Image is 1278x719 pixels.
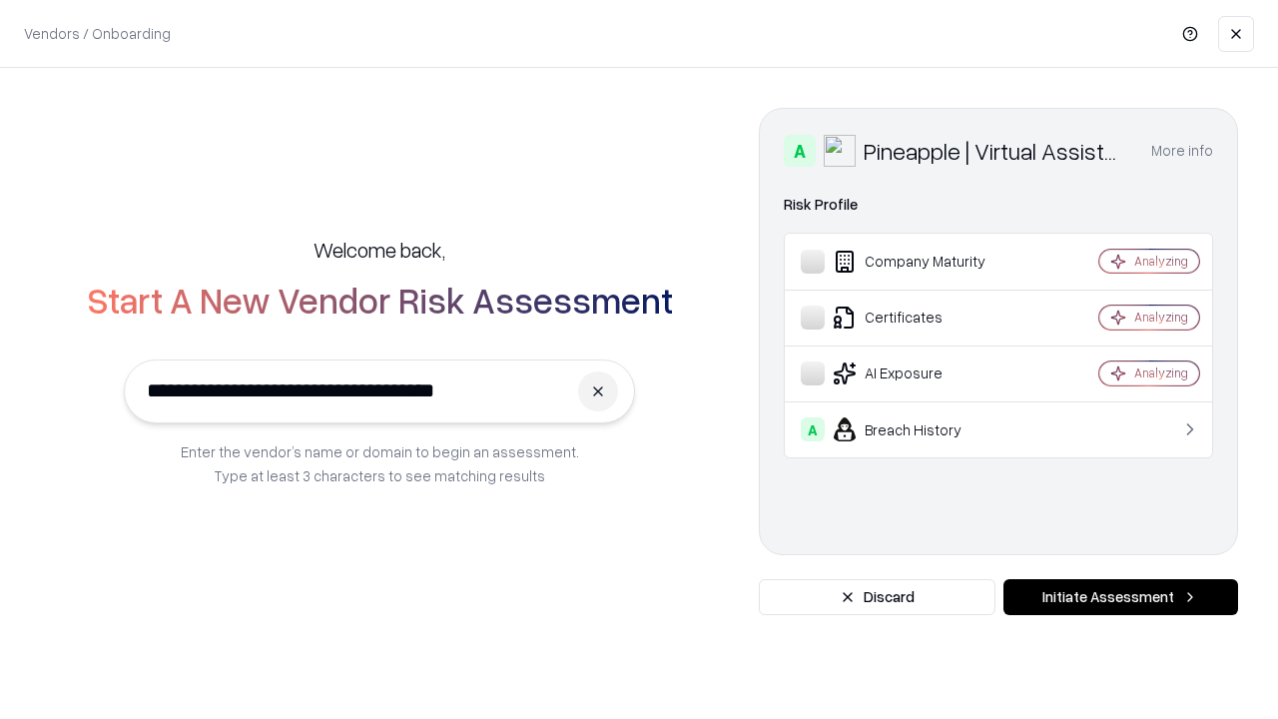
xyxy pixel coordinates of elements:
button: Discard [759,579,995,615]
p: Vendors / Onboarding [24,23,171,44]
div: Pineapple | Virtual Assistant Agency [864,135,1127,167]
button: Initiate Assessment [1003,579,1238,615]
div: A [801,417,825,441]
h2: Start A New Vendor Risk Assessment [87,280,673,320]
div: AI Exposure [801,361,1039,385]
button: More info [1151,133,1213,169]
div: Analyzing [1134,364,1188,381]
div: Risk Profile [784,193,1213,217]
div: Breach History [801,417,1039,441]
img: Pineapple | Virtual Assistant Agency [824,135,856,167]
p: Enter the vendor’s name or domain to begin an assessment. Type at least 3 characters to see match... [181,439,579,487]
h5: Welcome back, [314,236,445,264]
div: A [784,135,816,167]
div: Certificates [801,306,1039,330]
div: Company Maturity [801,250,1039,274]
div: Analyzing [1134,309,1188,326]
div: Analyzing [1134,253,1188,270]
